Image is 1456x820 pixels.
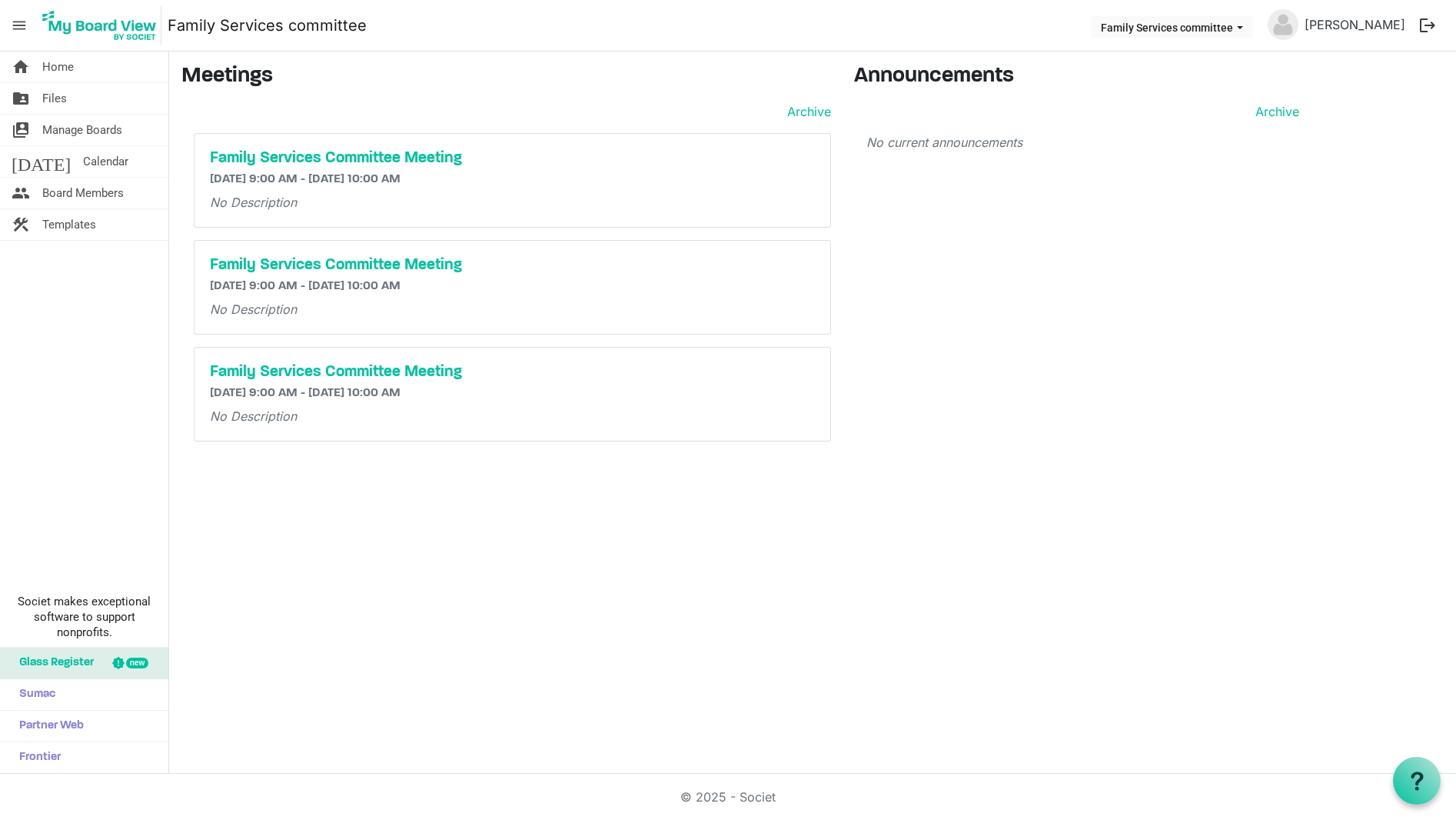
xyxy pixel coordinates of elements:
[210,172,815,187] h6: [DATE] 9:00 AM - [DATE] 10:00 AM
[210,193,815,212] p: No Description
[83,146,128,177] span: Calendar
[12,711,84,742] span: Partner Web
[1298,9,1411,40] a: [PERSON_NAME]
[38,6,161,45] img: My Board View Logo
[38,6,168,45] a: My Board View Logo
[12,52,30,82] span: home
[181,64,831,90] h3: Meetings
[210,279,815,294] h6: [DATE] 9:00 AM - [DATE] 10:00 AM
[210,407,815,425] p: No Description
[42,178,124,208] span: Board Members
[210,386,815,401] h6: [DATE] 9:00 AM - [DATE] 10:00 AM
[1268,9,1298,40] img: no-profile-picture.svg
[5,11,34,40] span: menu
[7,594,161,640] span: Societ makes exceptional software to support nonprofits.
[126,658,148,668] div: new
[1249,102,1299,121] a: Archive
[210,300,815,318] p: No Description
[12,209,30,240] span: construction
[1091,16,1253,38] button: Family Services committee dropdownbutton
[210,149,815,168] a: Family Services Committee Meeting
[42,115,122,145] span: Manage Boards
[42,52,74,82] span: Home
[42,209,96,240] span: Templates
[781,102,831,121] a: Archive
[210,363,815,382] a: Family Services Committee Meeting
[168,10,367,41] a: Family Services committee
[12,83,30,114] span: folder_shared
[12,178,30,208] span: people
[12,146,71,177] span: [DATE]
[210,256,815,275] a: Family Services Committee Meeting
[854,64,1311,90] h3: Announcements
[680,789,776,805] a: © 2025 - Societ
[1411,9,1444,42] button: logout
[12,115,30,145] span: switch_account
[42,83,67,114] span: Files
[12,648,94,678] span: Glass Register
[12,679,55,710] span: Sumac
[12,742,61,773] span: Frontier
[866,133,1299,152] p: No current announcements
